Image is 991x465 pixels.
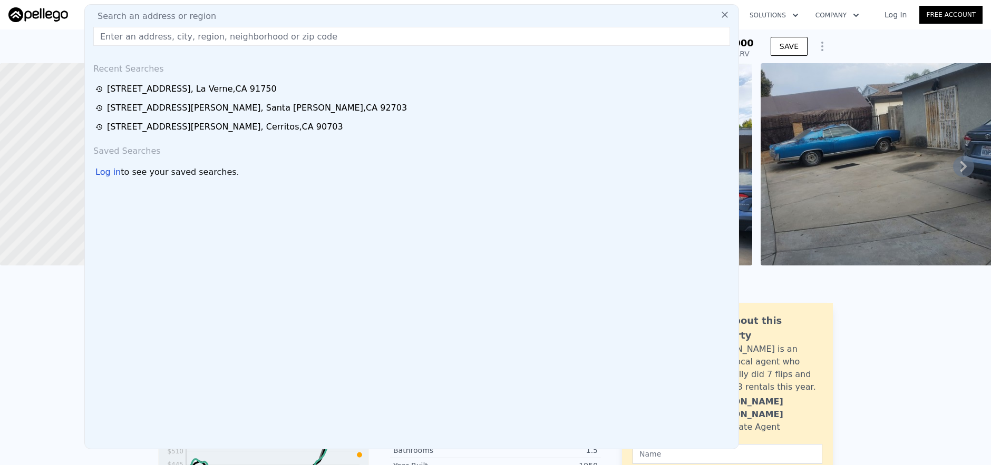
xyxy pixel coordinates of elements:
a: [STREET_ADDRESS], La Verne,CA 91750 [95,83,731,95]
img: Pellego [8,7,68,22]
div: Bathrooms [393,445,495,456]
input: Enter an address, city, region, neighborhood or zip code [93,27,730,46]
div: Saved Searches [89,136,734,162]
a: Log In [872,9,919,20]
div: Log in [95,166,121,179]
button: Company [807,6,868,25]
tspan: $510 [167,448,183,455]
a: Free Account [919,6,983,24]
div: [PERSON_NAME] is an active local agent who personally did 7 flips and bought 3 rentals this year. [705,343,822,393]
div: [PERSON_NAME] [PERSON_NAME] [705,395,822,421]
div: Real Estate Agent [705,421,780,433]
div: [STREET_ADDRESS] , La Verne , CA 91750 [107,83,277,95]
span: to see your saved searches. [121,166,239,179]
a: [STREET_ADDRESS][PERSON_NAME], Santa [PERSON_NAME],CA 92703 [95,102,731,114]
div: 1.5 [495,445,598,456]
button: Show Options [812,36,833,57]
button: Solutions [741,6,807,25]
div: [STREET_ADDRESS][PERSON_NAME] , Cerritos , CA 90703 [107,121,343,133]
a: [STREET_ADDRESS][PERSON_NAME], Cerritos,CA 90703 [95,121,731,133]
span: Search an address or region [89,10,216,23]
input: Name [633,444,822,464]
button: SAVE [771,37,808,56]
div: Ask about this property [705,313,822,343]
div: Recent Searches [89,54,734,80]
div: [STREET_ADDRESS][PERSON_NAME] , Santa [PERSON_NAME] , CA 92703 [107,102,407,114]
